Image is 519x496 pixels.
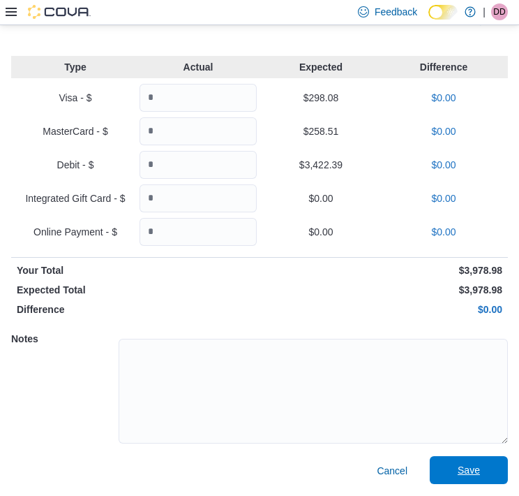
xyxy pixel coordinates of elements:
p: $0.00 [385,191,502,205]
p: $298.08 [262,91,379,105]
p: $0.00 [262,225,379,239]
p: Expected [262,60,379,74]
p: $3,422.39 [262,158,379,172]
span: Save [458,463,480,477]
p: Integrated Gift Card - $ [17,191,134,205]
p: $0.00 [262,302,502,316]
input: Quantity [140,84,257,112]
span: DD [493,3,505,20]
button: Cancel [371,457,413,485]
p: | [483,3,486,20]
p: $0.00 [262,191,379,205]
div: Darian Demeria [491,3,508,20]
button: Save [430,456,508,484]
p: MasterCard - $ [17,124,134,138]
span: Cancel [377,464,407,478]
input: Quantity [140,151,257,179]
p: Debit - $ [17,158,134,172]
input: Quantity [140,218,257,246]
input: Quantity [140,184,257,212]
p: Online Payment - $ [17,225,134,239]
p: $0.00 [385,124,502,138]
p: $0.00 [385,158,502,172]
p: Visa - $ [17,91,134,105]
span: Feedback [375,5,417,19]
h5: Notes [11,325,116,353]
p: Difference [385,60,502,74]
p: Type [17,60,134,74]
p: $258.51 [262,124,379,138]
p: $0.00 [385,225,502,239]
input: Dark Mode [428,5,458,20]
input: Quantity [140,117,257,145]
p: $3,978.98 [262,283,502,297]
p: Expected Total [17,283,257,297]
img: Cova [28,5,91,19]
p: Your Total [17,263,257,277]
p: Difference [17,302,257,316]
p: Actual [140,60,257,74]
p: $0.00 [385,91,502,105]
p: $3,978.98 [262,263,502,277]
